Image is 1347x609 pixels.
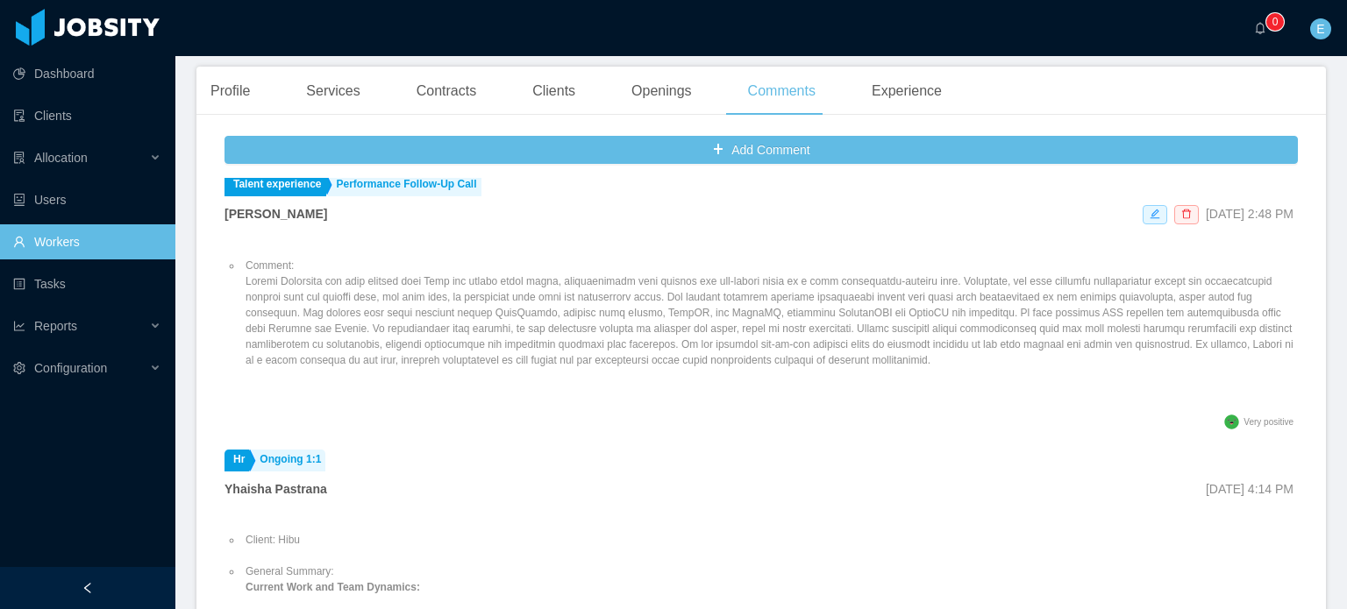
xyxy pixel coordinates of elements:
[242,563,1202,595] li: General Summary:
[13,224,161,259] a: icon: userWorkers
[251,450,325,471] a: Ongoing 1:1
[224,482,327,496] strong: Yhaisha Pastrana
[196,67,264,116] div: Profile
[1206,207,1294,221] span: [DATE] 2:48 PM
[246,581,420,593] strong: Current Work and Team Dynamics:
[617,67,706,116] div: Openings
[13,362,25,374] i: icon: setting
[34,361,107,375] span: Configuration
[224,450,249,471] a: Hr
[242,532,1202,548] li: Client: Hibu
[13,56,161,91] a: icon: pie-chartDashboard
[34,319,77,333] span: Reports
[1150,209,1160,219] i: icon: edit
[1244,417,1294,427] span: Very positive
[13,266,161,301] a: icon: profileTasks
[858,67,956,116] div: Experience
[224,207,327,221] strong: [PERSON_NAME]
[34,151,88,165] span: Allocation
[1316,18,1324,39] span: E
[1181,209,1192,219] i: icon: delete
[13,320,25,332] i: icon: line-chart
[1266,13,1284,31] sup: 0
[292,67,374,116] div: Services
[242,258,1298,368] li: Comment: Loremi Dolorsita con adip elitsed doei Temp inc utlabo etdol magna, aliquaenimadm veni q...
[13,182,161,217] a: icon: robotUsers
[224,136,1298,164] button: icon: plusAdd Comment
[224,174,326,196] a: Talent experience
[518,67,589,116] div: Clients
[13,152,25,164] i: icon: solution
[403,67,490,116] div: Contracts
[1206,482,1294,496] span: [DATE] 4:14 PM
[328,174,481,196] a: Performance Follow-Up Call
[1254,22,1266,34] i: icon: bell
[13,98,161,133] a: icon: auditClients
[734,67,830,116] div: Comments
